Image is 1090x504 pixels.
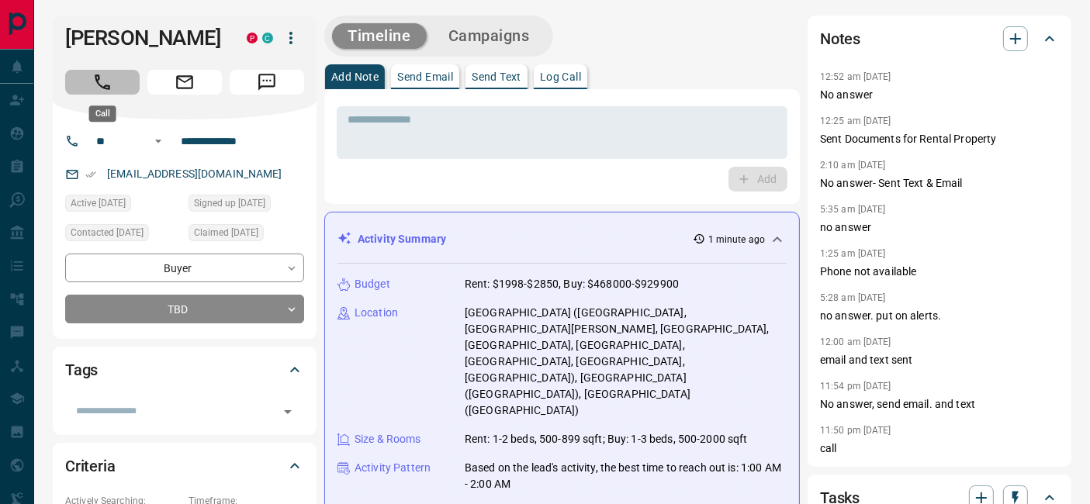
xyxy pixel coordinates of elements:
div: Thu May 15 2025 [189,195,304,216]
p: No answer [820,87,1059,103]
span: Signed up [DATE] [194,195,265,211]
div: Activity Summary1 minute ago [337,225,787,254]
button: Campaigns [433,23,545,49]
p: 2:10 am [DATE] [820,160,886,171]
p: Location [355,305,398,321]
p: 1 minute ago [708,233,765,247]
p: email and text sent [820,352,1059,368]
p: Add Note [331,71,379,82]
p: [GEOGRAPHIC_DATA] ([GEOGRAPHIC_DATA], [GEOGRAPHIC_DATA][PERSON_NAME], [GEOGRAPHIC_DATA], [GEOGRAP... [465,305,787,419]
p: 5:28 am [DATE] [820,292,886,303]
p: Based on the lead's activity, the best time to reach out is: 1:00 AM - 2:00 AM [465,460,787,492]
span: Active [DATE] [71,195,126,211]
p: Log Call [540,71,581,82]
h2: Tags [65,357,98,382]
div: property.ca [247,33,258,43]
div: Tue Aug 12 2025 [65,195,181,216]
span: Contacted [DATE] [71,225,144,240]
p: 11:54 pm [DATE] [820,381,891,392]
p: No answer, send email. and text [820,396,1059,413]
div: Notes [820,20,1059,57]
p: Budget [355,276,390,292]
p: 12:52 am [DATE] [820,71,891,82]
button: Timeline [332,23,427,49]
p: Activity Summary [358,231,446,247]
div: Call [89,105,116,122]
p: 5:35 am [DATE] [820,204,886,215]
span: Call [65,70,140,95]
h2: Notes [820,26,860,51]
p: no answer [820,219,1059,236]
p: Send Email [397,71,453,82]
p: Phone not available [820,264,1059,280]
div: Wed Aug 06 2025 [65,224,181,246]
div: Fri Jul 25 2025 [189,224,304,246]
p: Activity Pattern [355,460,431,476]
div: Criteria [65,447,304,485]
svg: Email Verified [85,169,96,180]
p: 11:50 pm [DATE] [820,425,891,436]
h2: Criteria [65,454,116,478]
h1: [PERSON_NAME] [65,26,223,50]
div: Tags [65,351,304,388]
p: 1:25 am [DATE] [820,248,886,259]
p: 12:25 am [DATE] [820,116,891,126]
div: TBD [65,295,304,323]
button: Open [149,132,168,150]
p: 12:00 am [DATE] [820,337,891,347]
p: Rent: $1998-$2850, Buy: $468000-$929900 [465,276,679,292]
p: no answer. put on alerts. [820,308,1059,324]
p: Sent Documents for Rental Property [820,131,1059,147]
p: Size & Rooms [355,431,421,447]
p: Rent: 1-2 beds, 500-899 sqft; Buy: 1-3 beds, 500-2000 sqft [465,431,748,447]
p: Send Text [472,71,521,82]
span: Claimed [DATE] [194,225,258,240]
p: call [820,440,1059,457]
div: condos.ca [262,33,273,43]
span: Email [147,70,222,95]
span: Message [230,70,304,95]
p: No answer- Sent Text & Email [820,175,1059,192]
div: Buyer [65,254,304,282]
button: Open [277,401,299,423]
a: [EMAIL_ADDRESS][DOMAIN_NAME] [107,167,282,180]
